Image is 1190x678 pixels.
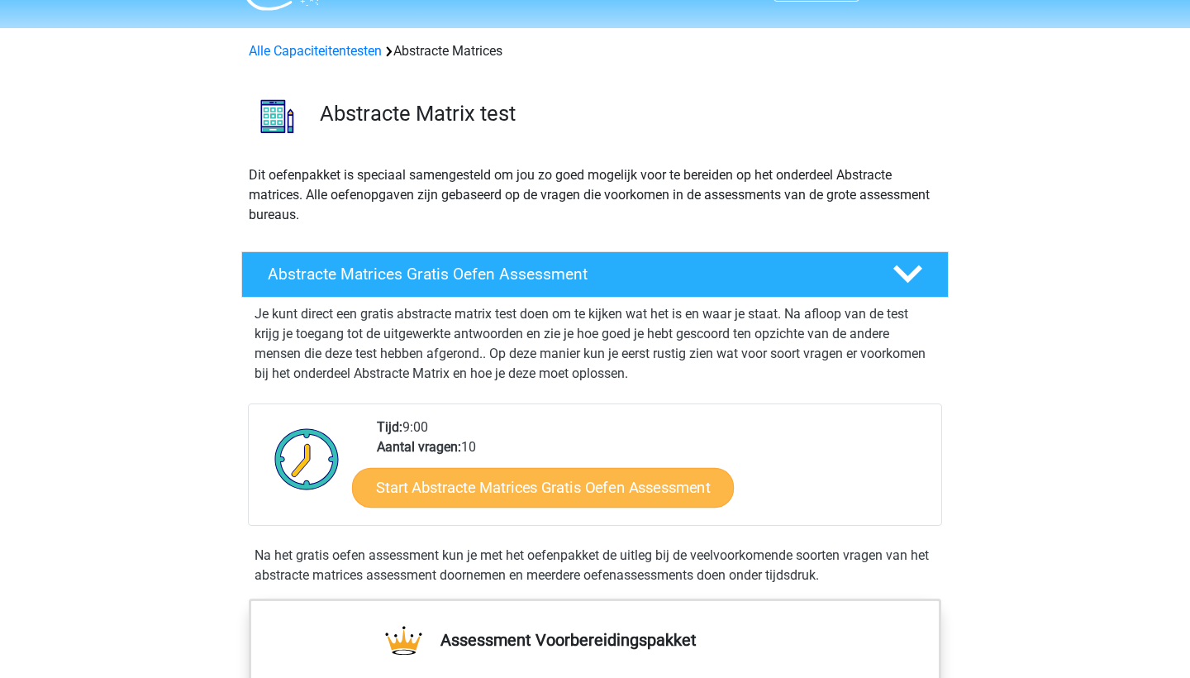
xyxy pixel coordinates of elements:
div: 9:00 10 [364,418,940,525]
b: Tijd: [377,419,402,435]
b: Aantal vragen: [377,439,461,455]
h4: Abstracte Matrices Gratis Oefen Assessment [268,265,866,284]
img: abstracte matrices [242,81,312,151]
p: Dit oefenpakket is speciaal samengesteld om jou zo goed mogelijk voor te bereiden op het onderdee... [249,165,941,225]
img: Klok [265,418,349,500]
div: Na het gratis oefen assessment kun je met het oefenpakket de uitleg bij de veelvoorkomende soorte... [248,546,942,585]
a: Alle Capaciteitentesten [249,43,382,59]
a: Start Abstracte Matrices Gratis Oefen Assessment [352,467,734,507]
p: Je kunt direct een gratis abstracte matrix test doen om te kijken wat het is en waar je staat. Na... [255,304,935,384]
div: Abstracte Matrices [242,41,948,61]
h3: Abstracte Matrix test [320,101,935,127]
a: Abstracte Matrices Gratis Oefen Assessment [235,251,955,298]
